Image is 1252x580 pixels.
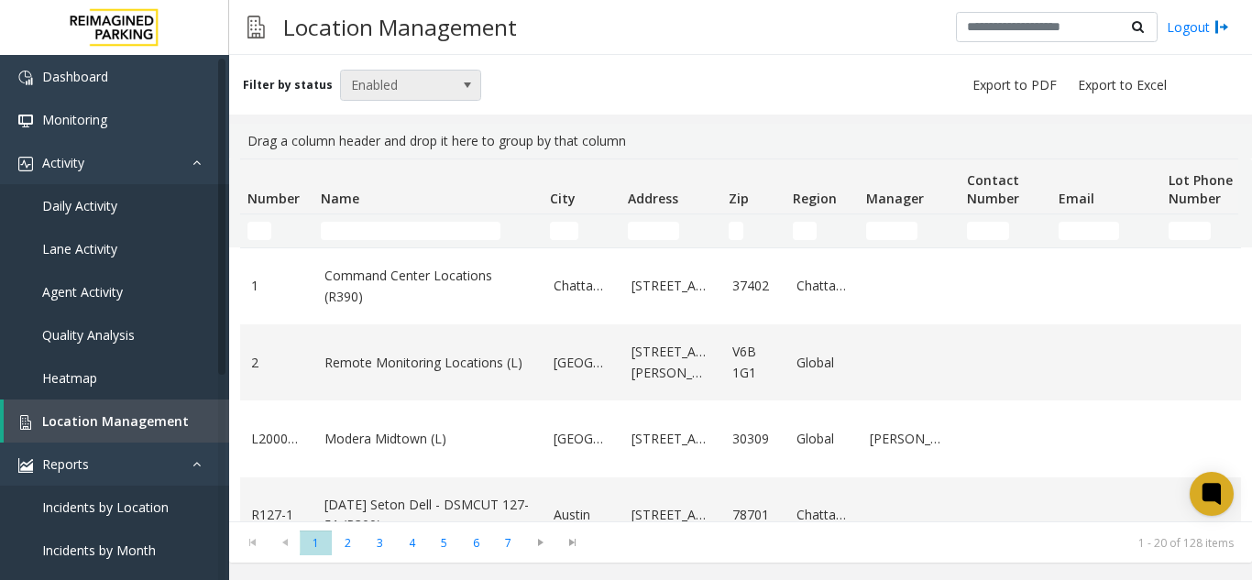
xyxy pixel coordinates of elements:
a: 78701 [732,505,774,525]
a: [GEOGRAPHIC_DATA] [554,353,610,373]
td: Address Filter [621,214,721,247]
span: Page 2 [332,531,364,555]
a: [STREET_ADDRESS] [631,429,710,449]
a: 37402 [732,276,774,296]
span: Contact Number [967,171,1019,207]
input: Zip Filter [729,222,743,240]
input: Email Filter [1059,222,1119,240]
a: Chattanooga [796,276,848,296]
div: Data table [229,159,1252,521]
span: Monitoring [42,111,107,128]
a: [PERSON_NAME] [870,429,949,449]
span: Incidents by Location [42,498,169,516]
a: Logout [1167,17,1229,37]
td: Number Filter [240,214,313,247]
input: Contact Number Filter [967,222,1009,240]
td: Manager Filter [859,214,960,247]
span: Agent Activity [42,283,123,301]
kendo-pager-info: 1 - 20 of 128 items [599,535,1234,551]
input: Number Filter [247,222,271,240]
span: Go to the next page [528,535,553,550]
a: V6B 1G1 [732,342,774,383]
span: Page 7 [492,531,524,555]
span: Lot Phone Number [1169,171,1233,207]
div: Drag a column header and drop it here to group by that column [240,124,1241,159]
span: Manager [866,190,924,207]
span: Dashboard [42,68,108,85]
img: 'icon' [18,71,33,85]
td: Region Filter [785,214,859,247]
img: 'icon' [18,458,33,473]
span: Quality Analysis [42,326,135,344]
input: Name Filter [321,222,500,240]
img: 'icon' [18,157,33,171]
td: Zip Filter [721,214,785,247]
span: Page 3 [364,531,396,555]
span: Activity [42,154,84,171]
td: Email Filter [1051,214,1161,247]
a: Chattanooga [796,505,848,525]
a: [GEOGRAPHIC_DATA] [554,429,610,449]
td: Name Filter [313,214,543,247]
span: Page 4 [396,531,428,555]
span: Page 1 [300,531,332,555]
a: [STREET_ADDRESS] [631,276,710,296]
a: 2 [251,353,302,373]
span: Enabled [341,71,453,100]
a: L20000500 [251,429,302,449]
span: Lane Activity [42,240,117,257]
td: Contact Number Filter [960,214,1051,247]
a: Location Management [4,399,229,443]
a: Austin [554,505,610,525]
span: Region [793,190,837,207]
a: [STREET_ADDRESS] [631,505,710,525]
span: City [550,190,576,207]
input: Region Filter [793,222,817,240]
a: Global [796,429,848,449]
h3: Location Management [274,5,526,49]
img: logout [1214,17,1229,37]
span: Heatmap [42,369,97,387]
label: Filter by status [243,77,333,93]
span: Zip [729,190,749,207]
a: Command Center Locations (R390) [324,266,532,307]
span: Export to PDF [972,76,1057,94]
td: City Filter [543,214,621,247]
span: Export to Excel [1078,76,1167,94]
span: Page 6 [460,531,492,555]
img: 'icon' [18,415,33,430]
span: Page 5 [428,531,460,555]
img: 'icon' [18,114,33,128]
a: R127-1 [251,505,302,525]
a: [DATE] Seton Dell - DSMCUT 127-51 (R390) [324,495,532,536]
span: Name [321,190,359,207]
a: 30309 [732,429,774,449]
a: Chattanooga [554,276,610,296]
span: Location Management [42,412,189,430]
input: Manager Filter [866,222,917,240]
span: Go to the next page [524,530,556,555]
span: Number [247,190,300,207]
a: [STREET_ADDRESS][PERSON_NAME] [631,342,710,383]
a: Global [796,353,848,373]
input: Address Filter [628,222,679,240]
span: Daily Activity [42,197,117,214]
span: Go to the last page [560,535,585,550]
a: Remote Monitoring Locations (L) [324,353,532,373]
button: Export to PDF [965,72,1064,98]
input: City Filter [550,222,578,240]
span: Reports [42,455,89,473]
span: Address [628,190,678,207]
span: Incidents by Month [42,542,156,559]
input: Lot Phone Number Filter [1169,222,1211,240]
span: Go to the last page [556,530,588,555]
a: 1 [251,276,302,296]
span: Email [1059,190,1094,207]
a: Modera Midtown (L) [324,429,532,449]
img: pageIcon [247,5,265,49]
button: Export to Excel [1071,72,1174,98]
